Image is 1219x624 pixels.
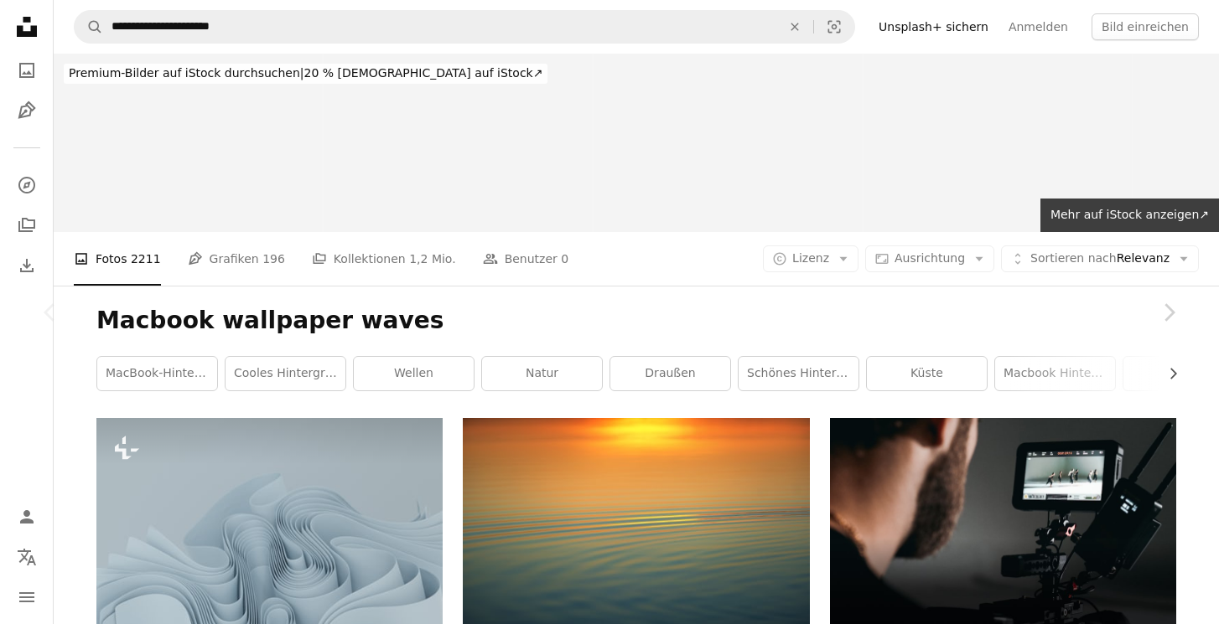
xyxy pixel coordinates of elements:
a: Grafiken 196 [188,232,285,286]
a: Mehr auf iStock anzeigen↗ [1040,199,1219,232]
button: Lizenz [763,245,858,272]
a: macbook hintergrundbild [995,357,1115,390]
a: cooles hintergrundbild [226,357,345,390]
a: Küste [867,357,987,390]
a: Wellen [354,357,474,390]
button: Bild einreichen [1092,13,1199,40]
button: Visuelle Suche [814,11,854,43]
a: draußen [610,357,730,390]
a: Ein abstraktes Bild einer großen Gruppe gefalteter Papiere [96,525,443,540]
a: Grafiken [10,94,44,127]
button: Unsplash suchen [75,11,103,43]
a: Kollektionen [10,209,44,242]
span: 196 [262,250,285,268]
span: Relevanz [1030,250,1170,267]
a: Premium-Bilder auf iStock durchsuchen|20 % [DEMOGRAPHIC_DATA] auf iStock↗ [54,54,558,94]
a: Weiter [1118,232,1219,393]
span: 1,2 Mio. [409,250,455,268]
span: Ausrichtung [895,251,965,265]
span: Premium-Bilder auf iStock durchsuchen | [69,66,304,80]
a: Fotos [10,54,44,87]
span: 20 % [DEMOGRAPHIC_DATA] auf iStock ↗ [69,66,542,80]
button: Sprache [10,540,44,574]
form: Finden Sie Bildmaterial auf der ganzen Webseite [74,10,855,44]
a: Anmelden / Registrieren [10,500,44,534]
h1: Macbook wallpaper waves [96,306,1176,336]
a: ein Gewässer mit einem Sonnenuntergang im Hintergrund [463,525,809,540]
span: Mehr auf iStock anzeigen ↗ [1050,208,1209,221]
a: MacBook-Hintergrundbild [97,357,217,390]
a: Natur [482,357,602,390]
button: Sortieren nachRelevanz [1001,245,1199,272]
a: Unsplash+ sichern [869,13,999,40]
a: Anmelden [999,13,1078,40]
button: Menü [10,580,44,614]
span: 0 [561,250,568,268]
a: schönes hintergrundbild [739,357,858,390]
button: Ausrichtung [865,245,994,272]
a: Kollektionen 1,2 Mio. [312,232,456,286]
button: Löschen [776,11,813,43]
a: Entdecken [10,168,44,202]
span: Sortieren nach [1030,251,1117,265]
a: Benutzer 0 [483,232,569,286]
span: Lizenz [792,251,829,265]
